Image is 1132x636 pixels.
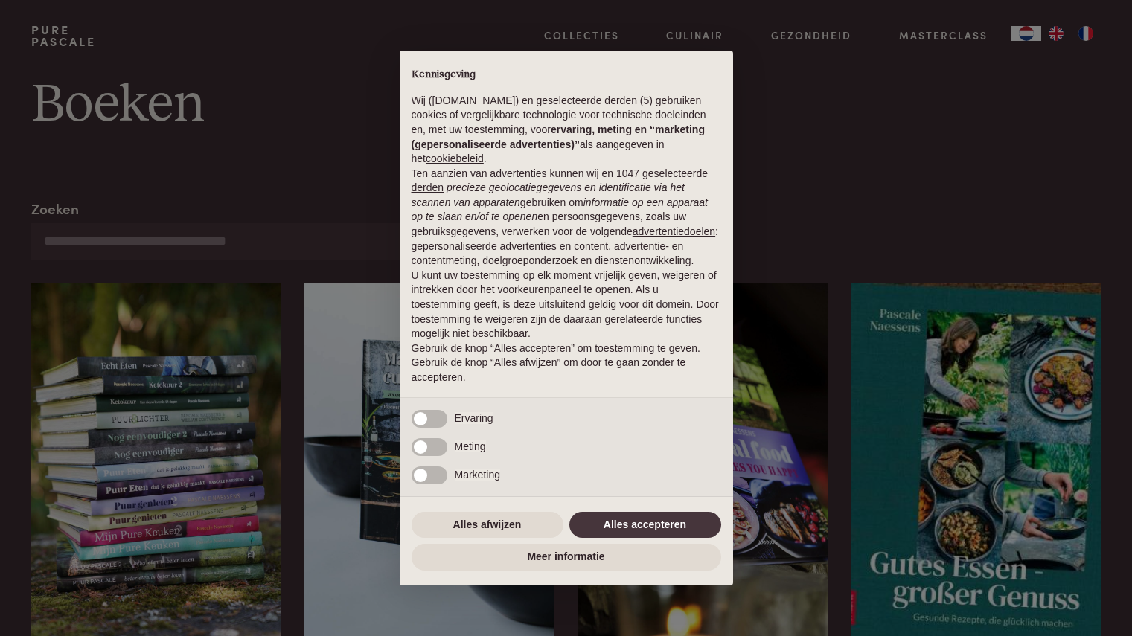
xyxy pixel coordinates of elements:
em: precieze geolocatiegegevens en identificatie via het scannen van apparaten [412,182,685,208]
em: informatie op een apparaat op te slaan en/of te openen [412,196,709,223]
p: Ten aanzien van advertenties kunnen wij en 1047 geselecteerde gebruiken om en persoonsgegevens, z... [412,167,721,269]
button: Meer informatie [412,544,721,571]
button: Alles accepteren [569,512,721,539]
button: advertentiedoelen [633,225,715,240]
span: Meting [455,440,486,452]
span: Marketing [455,469,500,481]
p: Gebruik de knop “Alles accepteren” om toestemming te geven. Gebruik de knop “Alles afwijzen” om d... [412,341,721,385]
p: Wij ([DOMAIN_NAME]) en geselecteerde derden (5) gebruiken cookies of vergelijkbare technologie vo... [412,94,721,167]
a: cookiebeleid [426,152,484,164]
h2: Kennisgeving [412,68,721,82]
span: Ervaring [455,412,493,424]
strong: ervaring, meting en “marketing (gepersonaliseerde advertenties)” [412,123,705,150]
button: Alles afwijzen [412,512,563,539]
p: U kunt uw toestemming op elk moment vrijelijk geven, weigeren of intrekken door het voorkeurenpan... [412,269,721,341]
button: derden [412,181,444,196]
